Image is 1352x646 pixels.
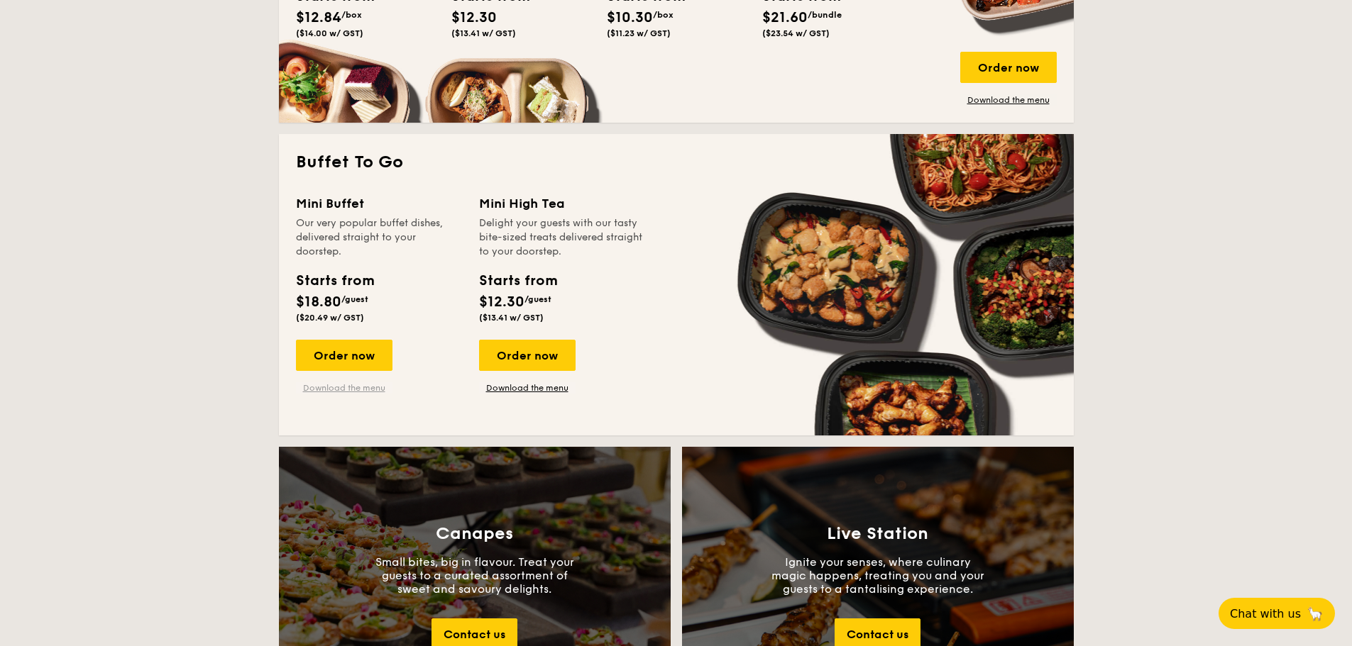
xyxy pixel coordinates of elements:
div: Order now [960,52,1057,83]
span: /guest [524,294,551,304]
span: ($13.41 w/ GST) [479,313,544,323]
div: Order now [296,340,392,371]
a: Download the menu [960,94,1057,106]
span: ($11.23 w/ GST) [607,28,671,38]
div: Starts from [479,270,556,291]
button: Chat with us🦙 [1219,598,1335,629]
p: Small bites, big in flavour. Treat your guests to a curated assortment of sweet and savoury delig... [368,555,581,596]
div: Mini Buffet [296,194,462,213]
div: Starts from [296,270,373,291]
h3: Canapes [436,524,513,544]
div: Delight your guests with our tasty bite-sized treats delivered straight to your doorstep. [479,216,645,259]
h2: Buffet To Go [296,151,1057,174]
span: $12.30 [479,294,524,311]
span: ($20.49 w/ GST) [296,313,364,323]
span: /box [653,10,674,20]
span: $10.30 [607,9,653,26]
a: Download the menu [479,382,576,394]
span: 🦙 [1307,606,1324,622]
span: $12.30 [451,9,497,26]
span: Chat with us [1230,607,1301,620]
span: ($14.00 w/ GST) [296,28,363,38]
span: /guest [341,294,368,304]
span: /box [341,10,362,20]
h3: Live Station [827,524,928,544]
span: /bundle [808,10,842,20]
span: ($13.41 w/ GST) [451,28,516,38]
p: Ignite your senses, where culinary magic happens, treating you and your guests to a tantalising e... [771,555,984,596]
span: $12.84 [296,9,341,26]
div: Our very popular buffet dishes, delivered straight to your doorstep. [296,216,462,259]
span: $18.80 [296,294,341,311]
span: $21.60 [762,9,808,26]
span: ($23.54 w/ GST) [762,28,830,38]
a: Download the menu [296,382,392,394]
div: Order now [479,340,576,371]
div: Mini High Tea [479,194,645,213]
